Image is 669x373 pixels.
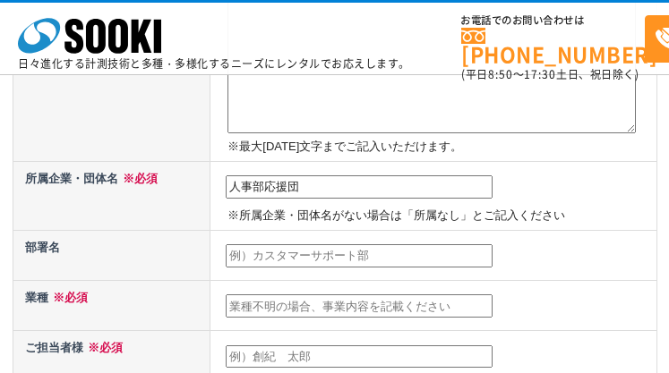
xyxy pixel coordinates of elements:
th: 業種 [13,280,210,330]
input: 例）株式会社ソーキ [226,175,493,199]
span: お電話でのお問い合わせは [461,15,645,26]
span: ※必須 [48,291,88,304]
input: 例）カスタマーサポート部 [226,244,493,267]
a: [PHONE_NUMBER] [461,28,645,64]
span: ※必須 [118,172,158,185]
p: 日々進化する計測技術と多種・多様化するニーズにレンタルでお応えします。 [18,58,410,69]
th: 部署名 [13,230,210,280]
input: 例）創紀 太郎 [226,345,493,369]
span: ※必須 [83,341,123,354]
th: 所属企業・団体名 [13,161,210,230]
p: ※最大[DATE]文字までご記入いただけます。 [227,138,652,157]
input: 業種不明の場合、事業内容を記載ください [226,294,493,318]
span: 17:30 [524,66,556,82]
span: 8:50 [488,66,513,82]
p: ※所属企業・団体名がない場合は「所属なし」とご記入ください [227,207,652,225]
span: (平日 ～ 土日、祝日除く) [461,66,639,82]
